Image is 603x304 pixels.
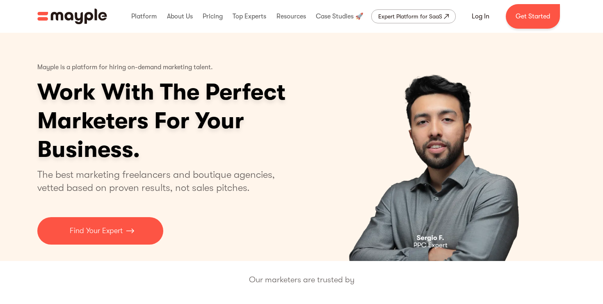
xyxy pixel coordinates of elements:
div: About Us [165,3,195,29]
div: Resources [274,3,308,29]
p: The best marketing freelancers and boutique agencies, vetted based on proven results, not sales p... [37,168,285,194]
a: Log In [462,7,499,26]
div: Platform [129,3,159,29]
p: Mayple is a platform for hiring on-demand marketing talent. [37,57,213,78]
p: Find Your Expert [70,225,123,236]
a: home [37,9,107,24]
a: Get Started [506,4,560,29]
div: Top Experts [231,3,268,29]
div: Pricing [201,3,225,29]
h1: Work With The Perfect Marketers For Your Business. [37,78,349,164]
a: Find Your Expert [37,217,163,245]
img: Mayple logo [37,9,107,24]
div: Expert Platform for SaaS [378,11,442,21]
a: Expert Platform for SaaS [371,9,456,23]
div: 1 of 4 [309,33,566,261]
div: carousel [309,33,566,261]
